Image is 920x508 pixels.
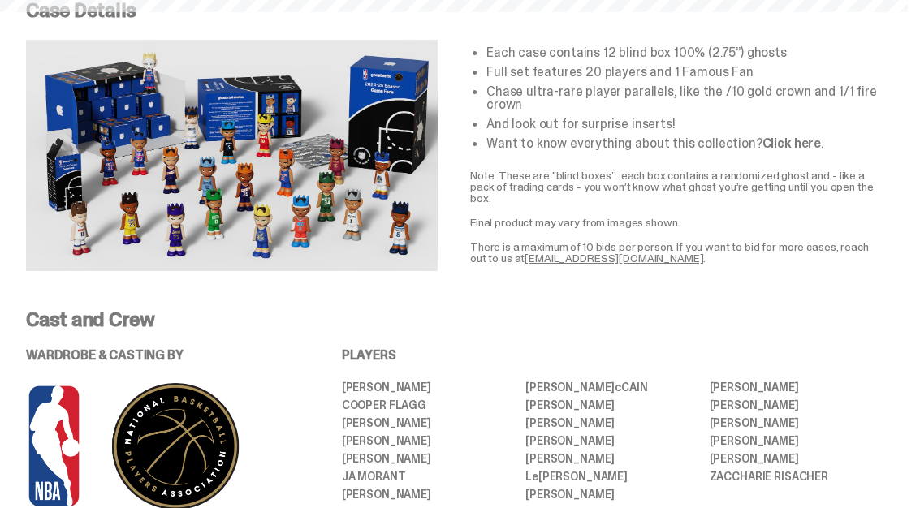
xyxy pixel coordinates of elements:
li: [PERSON_NAME] [525,417,698,428]
li: [PERSON_NAME] [710,381,882,393]
p: PLAYERS [342,349,882,362]
li: Chase ultra-rare player parallels, like the /10 gold crown and 1/1 fire crown [486,85,882,111]
p: Note: These are "blind boxes”: each box contains a randomized ghost and - like a pack of trading ... [470,170,882,204]
li: ZACCHARIE RISACHER [710,471,882,482]
li: [PERSON_NAME] [342,417,514,428]
li: [PERSON_NAME] [342,435,514,446]
li: Want to know everything about this collection? . [486,137,882,150]
p: Case Details [26,1,882,20]
p: WARDROBE & CASTING BY [26,349,296,362]
li: Each case contains 12 blind box 100% (2.75”) ghosts [486,46,882,59]
a: Click here [762,135,821,152]
p: Final product may vary from images shown. [470,217,882,228]
li: And look out for surprise inserts! [486,118,882,131]
li: [PERSON_NAME] [710,399,882,411]
li: [PERSON_NAME] [342,453,514,464]
li: [PERSON_NAME] CAIN [525,381,698,393]
li: JA MORANT [342,471,514,482]
li: [PERSON_NAME] [710,435,882,446]
li: Full set features 20 players and 1 Famous Fan [486,66,882,79]
li: Cooper Flagg [342,399,514,411]
li: [PERSON_NAME] [710,417,882,428]
p: There is a maximum of 10 bids per person. If you want to bid for more cases, reach out to us at . [470,241,882,264]
img: NBA-Case-Details.png [26,40,438,271]
li: L [PERSON_NAME] [525,471,698,482]
li: [PERSON_NAME] [525,453,698,464]
p: Cast and Crew [26,310,882,329]
li: [PERSON_NAME] [342,489,514,500]
li: [PERSON_NAME] [342,381,514,393]
a: [EMAIL_ADDRESS][DOMAIN_NAME] [525,251,703,265]
span: e [532,469,538,484]
li: [PERSON_NAME] [710,453,882,464]
span: c [615,380,621,394]
li: [PERSON_NAME] [525,489,698,500]
li: [PERSON_NAME] [525,399,698,411]
li: [PERSON_NAME] [525,435,698,446]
